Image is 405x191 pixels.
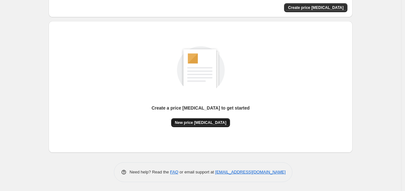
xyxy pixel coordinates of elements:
span: or email support at [179,170,215,174]
span: Create price [MEDICAL_DATA] [288,5,344,10]
span: Need help? Read the [130,170,170,174]
span: New price [MEDICAL_DATA] [175,120,226,125]
p: Create a price [MEDICAL_DATA] to get started [152,105,250,111]
a: [EMAIL_ADDRESS][DOMAIN_NAME] [215,170,286,174]
a: FAQ [170,170,179,174]
button: Create price change job [284,3,347,12]
button: New price [MEDICAL_DATA] [171,118,230,127]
